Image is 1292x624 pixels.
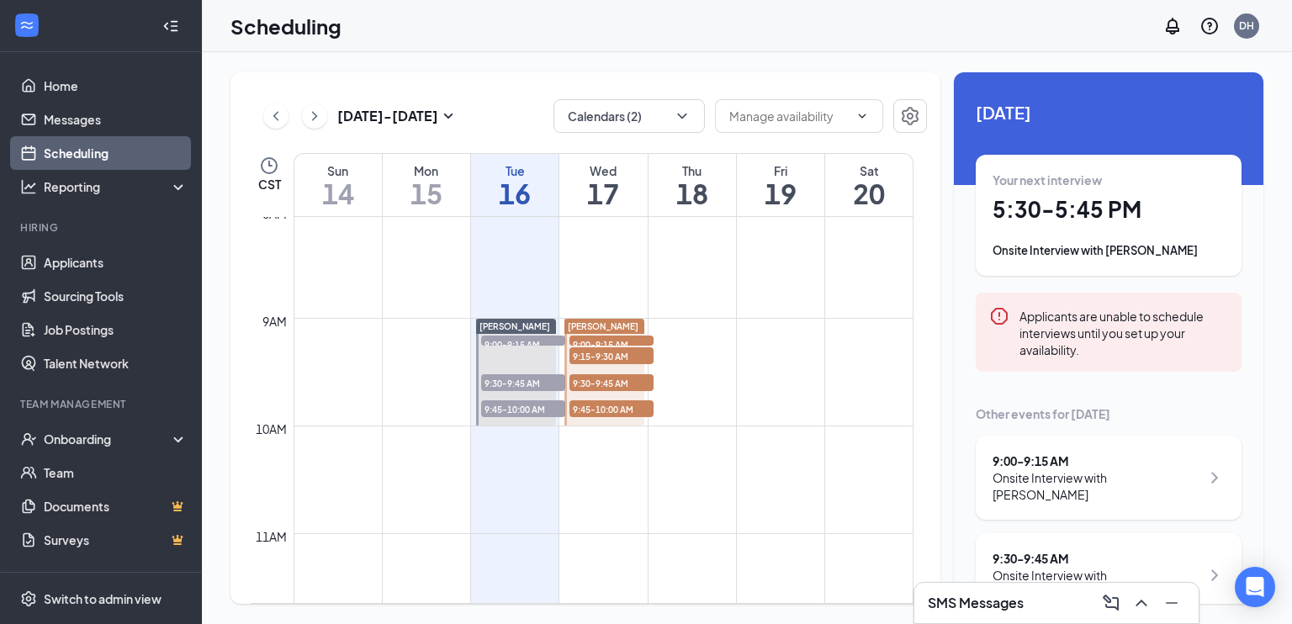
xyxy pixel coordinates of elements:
[44,279,188,313] a: Sourcing Tools
[1239,19,1254,33] div: DH
[1128,590,1155,616] button: ChevronUp
[559,179,647,208] h1: 17
[729,107,849,125] input: Manage availability
[294,162,382,179] div: Sun
[900,106,920,126] svg: Settings
[383,162,470,179] div: Mon
[1098,590,1125,616] button: ComposeMessage
[568,321,638,331] span: [PERSON_NAME]
[19,17,35,34] svg: WorkstreamLogo
[1131,593,1152,613] svg: ChevronUp
[481,374,565,391] span: 9:30-9:45 AM
[44,489,188,523] a: DocumentsCrown
[44,346,188,380] a: Talent Network
[20,590,37,607] svg: Settings
[230,12,342,40] h1: Scheduling
[44,103,188,136] a: Messages
[258,176,281,193] span: CST
[44,313,188,346] a: Job Postings
[20,397,184,411] div: Team Management
[569,374,654,391] span: 9:30-9:45 AM
[267,106,284,126] svg: ChevronLeft
[306,106,323,126] svg: ChevronRight
[438,106,458,126] svg: SmallChevronDown
[928,594,1024,612] h3: SMS Messages
[252,420,290,438] div: 10am
[993,452,1200,469] div: 9:00 - 9:15 AM
[989,306,1009,326] svg: Error
[649,179,736,208] h1: 18
[162,18,179,34] svg: Collapse
[44,456,188,489] a: Team
[481,336,565,352] span: 9:00-9:15 AM
[976,99,1242,125] span: [DATE]
[1162,16,1183,36] svg: Notifications
[1158,590,1185,616] button: Minimize
[825,162,913,179] div: Sat
[893,99,927,133] button: Settings
[44,136,188,170] a: Scheduling
[855,109,869,123] svg: ChevronDown
[559,154,647,216] a: September 17, 2025
[737,162,824,179] div: Fri
[44,431,173,447] div: Onboarding
[993,242,1225,259] div: Onsite Interview with [PERSON_NAME]
[263,103,289,129] button: ChevronLeft
[553,99,705,133] button: Calendars (2)ChevronDown
[649,162,736,179] div: Thu
[1235,567,1275,607] div: Open Intercom Messenger
[20,431,37,447] svg: UserCheck
[1205,468,1225,488] svg: ChevronRight
[993,469,1200,503] div: Onsite Interview with [PERSON_NAME]
[649,154,736,216] a: September 18, 2025
[569,347,654,364] span: 9:15-9:30 AM
[259,156,279,176] svg: Clock
[383,154,470,216] a: September 15, 2025
[1199,16,1220,36] svg: QuestionInfo
[294,154,382,216] a: September 14, 2025
[1205,565,1225,585] svg: ChevronRight
[294,179,382,208] h1: 14
[569,400,654,417] span: 9:45-10:00 AM
[993,567,1200,600] div: Onsite Interview with [PERSON_NAME]
[383,179,470,208] h1: 15
[1101,593,1121,613] svg: ComposeMessage
[471,154,559,216] a: September 16, 2025
[1019,306,1228,358] div: Applicants are unable to schedule interviews until you set up your availability.
[993,550,1200,567] div: 9:30 - 9:45 AM
[44,178,188,195] div: Reporting
[471,162,559,179] div: Tue
[44,590,161,607] div: Switch to admin view
[674,108,691,124] svg: ChevronDown
[302,103,327,129] button: ChevronRight
[993,172,1225,188] div: Your next interview
[44,69,188,103] a: Home
[737,179,824,208] h1: 19
[976,405,1242,422] div: Other events for [DATE]
[44,523,188,557] a: SurveysCrown
[20,220,184,235] div: Hiring
[20,178,37,195] svg: Analysis
[737,154,824,216] a: September 19, 2025
[481,400,565,417] span: 9:45-10:00 AM
[559,162,647,179] div: Wed
[337,107,438,125] h3: [DATE] - [DATE]
[569,336,654,352] span: 9:00-9:15 AM
[471,179,559,208] h1: 16
[1162,593,1182,613] svg: Minimize
[993,195,1225,224] h1: 5:30 - 5:45 PM
[825,154,913,216] a: September 20, 2025
[252,527,290,546] div: 11am
[479,321,550,331] span: [PERSON_NAME]
[44,246,188,279] a: Applicants
[825,179,913,208] h1: 20
[259,312,290,331] div: 9am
